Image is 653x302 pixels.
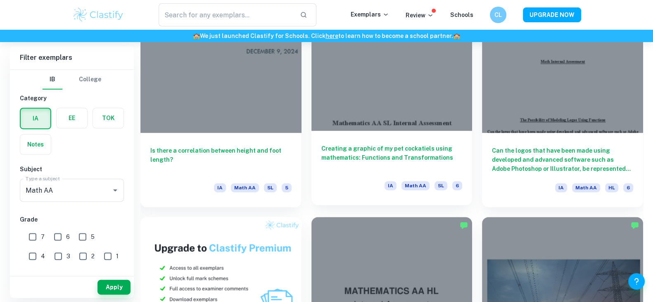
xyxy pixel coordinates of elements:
button: Open [109,184,121,196]
p: Review [406,11,434,20]
span: Math AA [231,183,259,192]
h6: Creating a graphic of my pet cockatiels using mathematics: Functions and Transformations [321,144,463,171]
h6: CL [493,10,503,19]
span: 1 [116,252,119,261]
button: IB [43,70,62,90]
div: Filter type choice [43,70,101,90]
h6: We just launched Clastify for Schools. Click to learn how to become a school partner. [2,31,651,40]
span: IA [214,183,226,192]
button: IA [21,109,50,128]
a: here [325,33,338,39]
span: HL [605,183,618,192]
a: Creating a graphic of my pet cockatiels using mathematics: Functions and TransformationsIAMath AASL6 [311,12,473,207]
span: 7 [41,232,45,241]
a: Can the logos that have been made using developed and advanced software such as Adobe Photoshop o... [482,12,643,207]
button: UPGRADE NOW [523,7,581,22]
a: Is there a correlation between height and foot length?IAMath AASL5 [140,12,302,207]
button: Notes [20,134,51,154]
span: 🏫 [193,33,200,39]
span: Math AA [401,181,430,190]
input: Search for any exemplars... [159,3,294,26]
a: Schools [450,12,473,18]
h6: Filter exemplars [10,46,134,69]
h6: Is there a correlation between height and foot length? [150,146,292,173]
span: 6 [623,183,633,192]
button: TOK [93,108,123,128]
h6: Grade [20,215,124,224]
span: 2 [91,252,95,261]
button: EE [57,108,87,128]
span: 4 [41,252,45,261]
span: SL [435,181,447,190]
span: 5 [282,183,292,192]
span: IA [555,183,567,192]
h6: Subject [20,165,124,174]
img: Clastify logo [72,7,125,23]
h6: Can the logos that have been made using developed and advanced software such as Adobe Photoshop o... [492,146,633,173]
span: 🏫 [453,33,460,39]
h6: Category [20,94,124,103]
span: IA [385,181,397,190]
span: SL [264,183,277,192]
p: Exemplars [351,10,389,19]
span: 6 [66,232,70,241]
button: Help and Feedback [628,273,645,290]
span: 3 [66,252,70,261]
button: CL [490,7,506,23]
span: 6 [452,181,462,190]
span: Math AA [572,183,600,192]
button: Apply [97,280,131,295]
button: College [79,70,101,90]
span: 5 [91,232,95,241]
img: Marked [460,221,468,229]
label: Type a subject [26,175,60,182]
img: Marked [631,221,639,229]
